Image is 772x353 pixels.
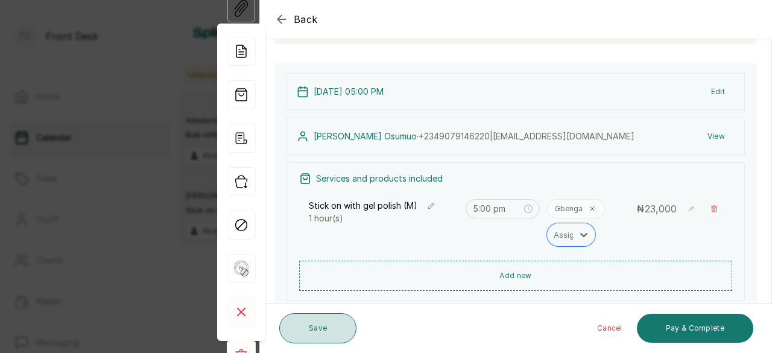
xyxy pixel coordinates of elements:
button: Add new [299,261,732,291]
p: Services and products included [316,173,443,185]
button: Edit [701,81,735,103]
p: ₦ [636,202,677,216]
input: Select time [473,202,522,215]
p: [DATE] 05:00 PM [314,86,384,98]
button: Back [274,12,318,27]
button: Save [279,313,356,343]
span: Back [294,12,318,27]
button: Pay & Complete [637,314,753,343]
span: +234 9079146220 | [EMAIL_ADDRESS][DOMAIN_NAME] [419,131,634,141]
button: Cancel [587,314,632,343]
button: View [698,126,735,147]
span: 23,000 [645,203,677,215]
p: 1 hour(s) [309,212,458,224]
p: Gbenga [555,204,583,214]
p: [PERSON_NAME] Osumuo · [314,130,634,142]
p: Stick on with gel polish (M) [309,200,417,212]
